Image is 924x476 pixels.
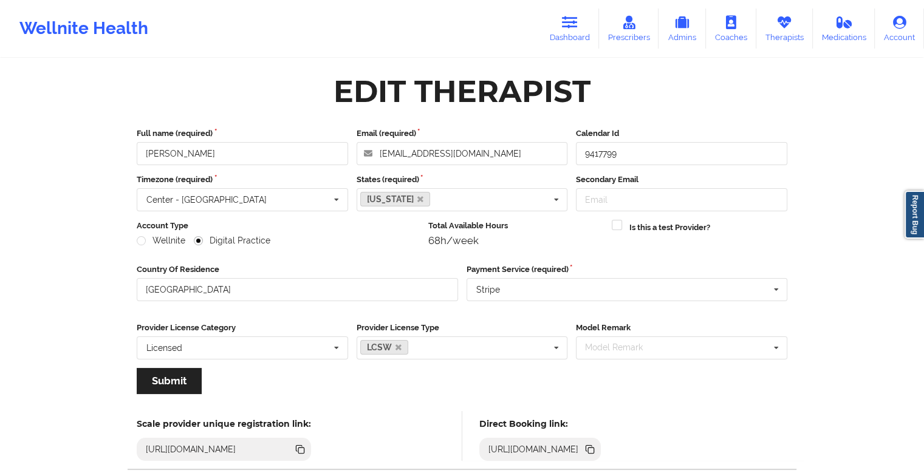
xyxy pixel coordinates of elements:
[360,192,431,206] a: [US_STATE]
[576,174,787,186] label: Secondary Email
[360,340,409,355] a: LCSW
[357,127,568,140] label: Email (required)
[428,220,604,232] label: Total Available Hours
[576,188,787,211] input: Email
[905,191,924,239] a: Report Bug
[137,322,348,334] label: Provider License Category
[476,285,500,294] div: Stripe
[137,142,348,165] input: Full name
[484,443,584,455] div: [URL][DOMAIN_NAME]
[599,8,659,49] a: Prescribers
[137,418,311,429] h5: Scale provider unique registration link:
[357,322,568,334] label: Provider License Type
[141,443,241,455] div: [URL][DOMAIN_NAME]
[813,8,875,49] a: Medications
[576,322,787,334] label: Model Remark
[137,263,458,276] label: Country Of Residence
[629,222,710,234] label: Is this a test Provider?
[334,72,590,110] div: Edit Therapist
[137,174,348,186] label: Timezone (required)
[756,8,813,49] a: Therapists
[467,263,788,276] label: Payment Service (required)
[541,8,599,49] a: Dashboard
[576,142,787,165] input: Calendar Id
[659,8,706,49] a: Admins
[875,8,924,49] a: Account
[137,236,185,246] label: Wellnite
[357,142,568,165] input: Email address
[146,195,267,204] div: Center - [GEOGRAPHIC_DATA]
[479,418,601,429] h5: Direct Booking link:
[428,234,604,246] div: 68h/week
[137,127,348,140] label: Full name (required)
[582,341,660,355] div: Model Remark
[146,344,182,352] div: Licensed
[137,220,420,232] label: Account Type
[137,368,202,394] button: Submit
[194,236,270,246] label: Digital Practice
[576,127,787,140] label: Calendar Id
[706,8,756,49] a: Coaches
[357,174,568,186] label: States (required)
